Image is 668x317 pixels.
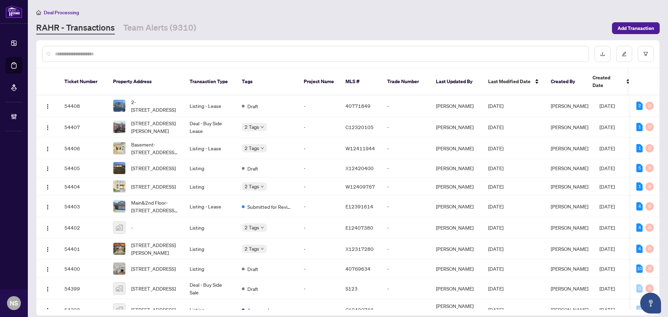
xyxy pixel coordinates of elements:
[36,22,115,34] a: RAHR - Transactions
[430,196,483,217] td: [PERSON_NAME]
[345,307,374,313] span: C12420766
[298,260,340,278] td: -
[113,263,125,275] img: thumbnail-img
[113,121,125,133] img: thumbnail-img
[382,138,430,159] td: -
[236,68,298,95] th: Tags
[645,245,654,253] div: 0
[113,222,125,233] img: thumbnail-img
[247,165,258,172] span: Draft
[298,196,340,217] td: -
[45,225,50,231] img: Logo
[551,183,588,190] span: [PERSON_NAME]
[131,199,178,214] span: Main&2nd Floor-[STREET_ADDRESS][PERSON_NAME]
[113,142,125,154] img: thumbnail-img
[45,308,50,313] img: Logo
[113,283,125,294] img: thumbnail-img
[42,243,53,254] button: Logo
[636,264,643,273] div: 10
[488,103,503,109] span: [DATE]
[59,278,108,299] td: 54399
[645,284,654,293] div: 0
[645,182,654,191] div: 0
[599,224,615,231] span: [DATE]
[6,5,22,18] img: logo
[645,202,654,211] div: 0
[430,138,483,159] td: [PERSON_NAME]
[345,266,371,272] span: 40769634
[45,267,50,272] img: Logo
[599,285,615,292] span: [DATE]
[184,260,236,278] td: Listing
[636,123,643,131] div: 1
[382,68,430,95] th: Trade Number
[599,103,615,109] span: [DATE]
[551,145,588,151] span: [PERSON_NAME]
[599,266,615,272] span: [DATE]
[113,181,125,192] img: thumbnail-img
[645,264,654,273] div: 0
[599,307,615,313] span: [DATE]
[131,306,176,314] span: [STREET_ADDRESS]
[551,224,588,231] span: [PERSON_NAME]
[430,177,483,196] td: [PERSON_NAME]
[345,246,374,252] span: X12317280
[45,146,50,152] img: Logo
[131,224,133,231] span: -
[382,117,430,138] td: -
[42,304,53,315] button: Logo
[184,196,236,217] td: Listing - Lease
[42,263,53,274] button: Logo
[113,243,125,255] img: thumbnail-img
[184,177,236,196] td: Listing
[45,184,50,190] img: Logo
[59,138,108,159] td: 54406
[131,241,178,256] span: [STREET_ADDRESS][PERSON_NAME]
[42,181,53,192] button: Logo
[345,203,373,209] span: E12391614
[636,102,643,110] div: 2
[430,95,483,117] td: [PERSON_NAME]
[184,68,236,95] th: Transaction Type
[382,159,430,177] td: -
[247,102,258,110] span: Draft
[59,68,108,95] th: Ticket Number
[59,238,108,260] td: 54401
[261,125,264,129] span: down
[184,217,236,238] td: Listing
[488,224,503,231] span: [DATE]
[44,9,79,16] span: Deal Processing
[345,165,374,171] span: X12420400
[488,266,503,272] span: [DATE]
[612,22,660,34] button: Add Transaction
[622,51,627,56] span: edit
[600,51,605,56] span: download
[551,285,588,292] span: [PERSON_NAME]
[551,266,588,272] span: [PERSON_NAME]
[636,182,643,191] div: 1
[488,165,503,171] span: [DATE]
[345,183,375,190] span: W12409767
[636,144,643,152] div: 1
[636,284,643,293] div: 0
[245,123,259,131] span: 2 Tags
[59,177,108,196] td: 54404
[298,95,340,117] td: -
[636,245,643,253] div: 4
[184,138,236,159] td: Listing - Lease
[184,238,236,260] td: Listing
[645,223,654,232] div: 0
[247,306,269,314] span: Approved
[113,200,125,212] img: thumbnail-img
[59,95,108,117] td: 54408
[382,278,430,299] td: -
[430,260,483,278] td: [PERSON_NAME]
[645,102,654,110] div: 0
[382,238,430,260] td: -
[113,100,125,112] img: thumbnail-img
[488,203,503,209] span: [DATE]
[184,159,236,177] td: Listing
[59,196,108,217] td: 54403
[640,293,661,314] button: Open asap
[45,286,50,292] img: Logo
